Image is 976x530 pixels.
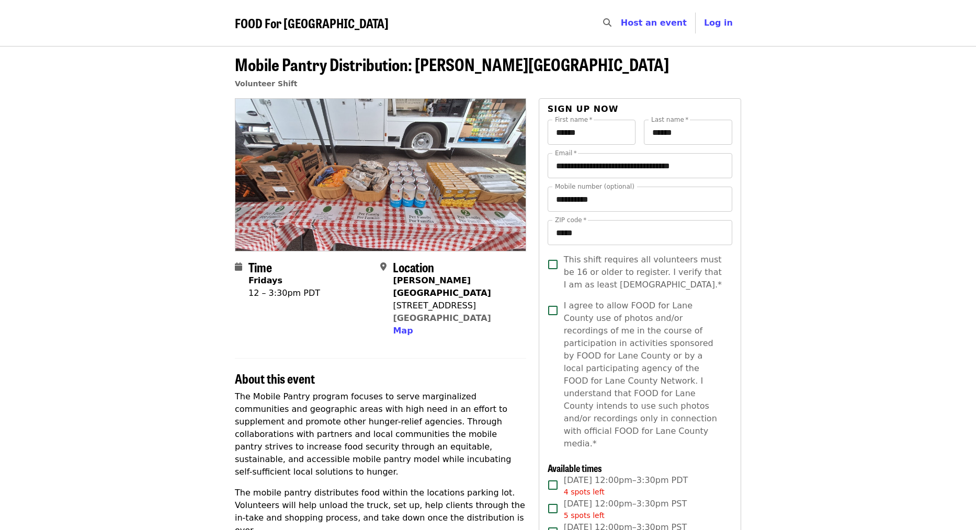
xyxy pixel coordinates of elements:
[548,187,732,212] input: Mobile number (optional)
[555,117,593,123] label: First name
[248,258,272,276] span: Time
[235,79,298,88] a: Volunteer Shift
[603,18,611,28] i: search icon
[651,117,688,123] label: Last name
[618,10,626,36] input: Search
[393,313,491,323] a: [GEOGRAPHIC_DATA]
[555,217,586,223] label: ZIP code
[555,183,634,190] label: Mobile number (optional)
[548,120,636,145] input: First name
[564,511,605,520] span: 5 spots left
[380,262,387,272] i: map-marker-alt icon
[235,369,315,387] span: About this event
[564,498,687,521] span: [DATE] 12:00pm–3:30pm PST
[548,104,619,114] span: Sign up now
[564,254,724,291] span: This shift requires all volunteers must be 16 or older to register. I verify that I am as least [...
[548,220,732,245] input: ZIP code
[235,52,669,76] span: Mobile Pantry Distribution: [PERSON_NAME][GEOGRAPHIC_DATA]
[621,18,687,28] a: Host an event
[393,275,491,298] strong: [PERSON_NAME][GEOGRAPHIC_DATA]
[393,325,413,337] button: Map
[644,120,732,145] input: Last name
[704,18,733,28] span: Log in
[235,262,242,272] i: calendar icon
[696,13,741,33] button: Log in
[235,390,526,478] p: The Mobile Pantry program focuses to serve marginalized communities and geographic areas with hig...
[564,488,605,496] span: 4 spots left
[548,153,732,178] input: Email
[548,461,602,475] span: Available times
[235,16,389,31] a: FOOD For [GEOGRAPHIC_DATA]
[393,326,413,336] span: Map
[235,14,389,32] span: FOOD For [GEOGRAPHIC_DATA]
[393,299,517,312] div: [STREET_ADDRESS]
[393,258,434,276] span: Location
[564,299,724,450] span: I agree to allow FOOD for Lane County use of photos and/or recordings of me in the course of part...
[248,287,320,299] div: 12 – 3:30pm PDT
[564,474,688,498] span: [DATE] 12:00pm–3:30pm PDT
[248,275,282,285] strong: Fridays
[235,99,526,250] img: Mobile Pantry Distribution: Sheldon Community Center organized by FOOD For Lane County
[555,150,577,156] label: Email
